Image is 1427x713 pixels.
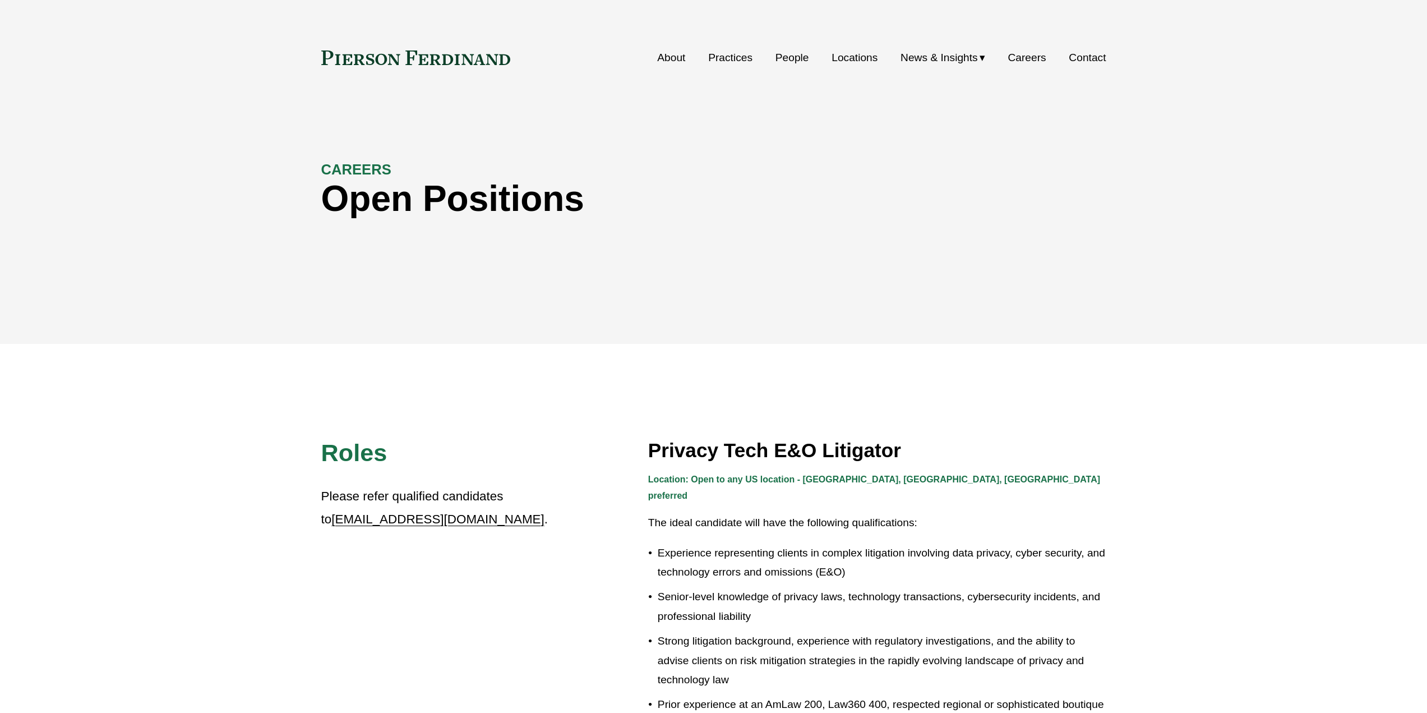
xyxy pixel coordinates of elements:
a: Contact [1069,47,1106,68]
span: News & Insights [900,48,978,68]
a: [EMAIL_ADDRESS][DOMAIN_NAME] [331,512,544,526]
p: Please refer qualified candidates to . [321,485,550,531]
a: People [775,47,809,68]
a: folder dropdown [900,47,985,68]
p: Senior-level knowledge of privacy laws, technology transactions, cybersecurity incidents, and pro... [658,587,1106,626]
a: Careers [1008,47,1046,68]
p: Strong litigation background, experience with regulatory investigations, and the ability to advis... [658,632,1106,690]
strong: CAREERS [321,162,391,177]
p: The ideal candidate will have the following qualifications: [648,513,1106,533]
p: Experience representing clients in complex litigation involving data privacy, cyber security, and... [658,544,1106,582]
h1: Open Positions [321,178,910,219]
a: Locations [832,47,878,68]
strong: Location: Open to any US location - [GEOGRAPHIC_DATA], [GEOGRAPHIC_DATA], [GEOGRAPHIC_DATA] prefe... [648,475,1103,500]
a: About [657,47,685,68]
a: Practices [708,47,752,68]
h3: Privacy Tech E&O Litigator [648,438,1106,463]
span: Roles [321,439,387,466]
